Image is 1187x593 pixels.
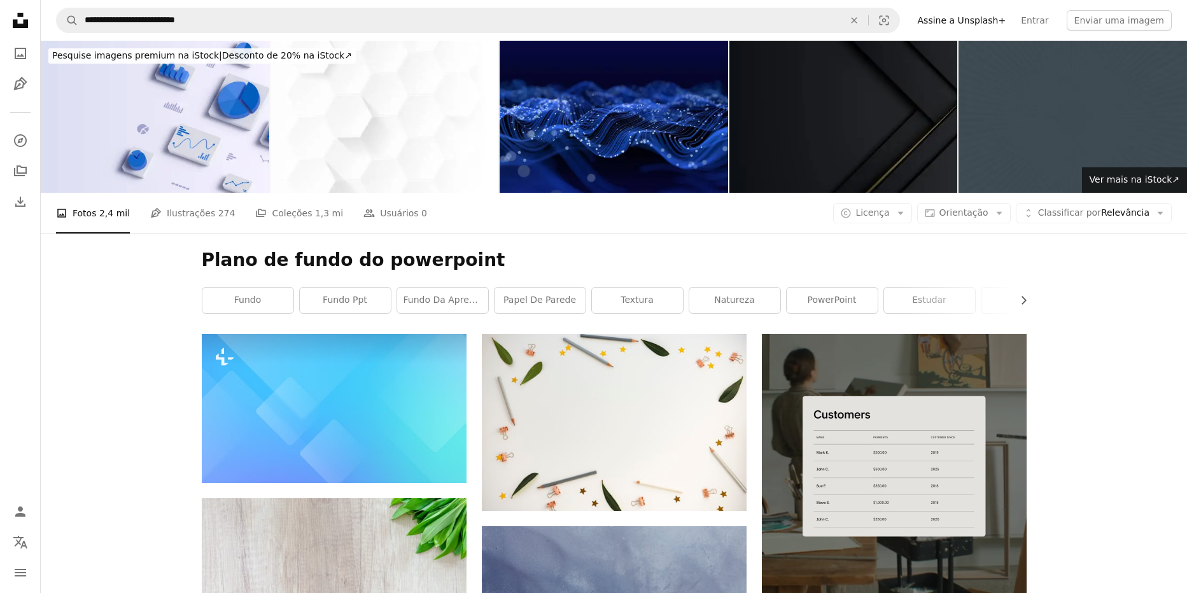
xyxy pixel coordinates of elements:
[8,529,33,555] button: Idioma
[8,158,33,184] a: Coleções
[959,41,1187,193] img: De Fundo cinza raios
[500,41,728,193] img: Fundos abstratos azuis
[255,193,343,234] a: Coleções 1,3 mi
[787,288,878,313] a: PowerPoint
[840,8,868,32] button: Limpar
[1038,207,1101,218] span: Classificar por
[300,288,391,313] a: fundo ppt
[833,203,911,223] button: Licença
[1090,174,1179,185] span: Ver mais na iStock ↗
[57,8,78,32] button: Pesquise na Unsplash
[917,203,1011,223] button: Orientação
[8,8,33,36] a: Início — Unsplash
[8,189,33,214] a: Histórico de downloads
[41,41,363,71] a: Pesquise imagens premium na iStock|Desconto de 20% na iStock↗
[8,499,33,524] a: Entrar / Cadastrar-se
[8,560,33,585] button: Menu
[1038,207,1149,220] span: Relevância
[397,288,488,313] a: fundo da apresentação
[482,334,747,511] img: lápis no painel branco
[150,193,235,234] a: Ilustrações 274
[202,402,467,414] a: um fundo azul e verde com quadrados
[218,206,235,220] span: 274
[855,207,889,218] span: Licença
[495,288,586,313] a: papel de parede
[1067,10,1172,31] button: Enviar uma imagem
[8,71,33,97] a: Ilustrações
[270,41,499,193] img: Minimalista e Futuro Moderno Hexágono Abstrato Geométrico Branco e Cinza Cor Polígono Ilustração ...
[884,288,975,313] a: estudar
[202,580,467,591] a: vegetal de folhas verdes na superfície de madeira marrom
[910,10,1014,31] a: Assine a Unsplash+
[56,8,900,33] form: Pesquise conteúdo visual em todo o site
[482,416,747,428] a: lápis no painel branco
[729,41,958,193] img: Fundo de apresentação moderno
[363,193,427,234] a: Usuários 0
[48,48,356,64] div: Desconto de 20% na iStock ↗
[315,206,343,220] span: 1,3 mi
[1082,167,1187,193] a: Ver mais na iStock↗
[869,8,899,32] button: Pesquisa visual
[939,207,988,218] span: Orientação
[52,50,222,60] span: Pesquise imagens premium na iStock |
[689,288,780,313] a: natureza
[421,206,427,220] span: 0
[41,41,269,193] img: Data Analysis Chart Graph 3D Statistics Background
[8,128,33,153] a: Explorar
[981,288,1072,313] a: azul
[202,288,293,313] a: fundo
[592,288,683,313] a: textura
[1012,288,1027,313] button: rolar lista para a direita
[1016,203,1172,223] button: Classificar porRelevância
[1013,10,1056,31] a: Entrar
[8,41,33,66] a: Fotos
[202,249,1027,272] h1: Plano de fundo do powerpoint
[202,334,467,483] img: um fundo azul e verde com quadrados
